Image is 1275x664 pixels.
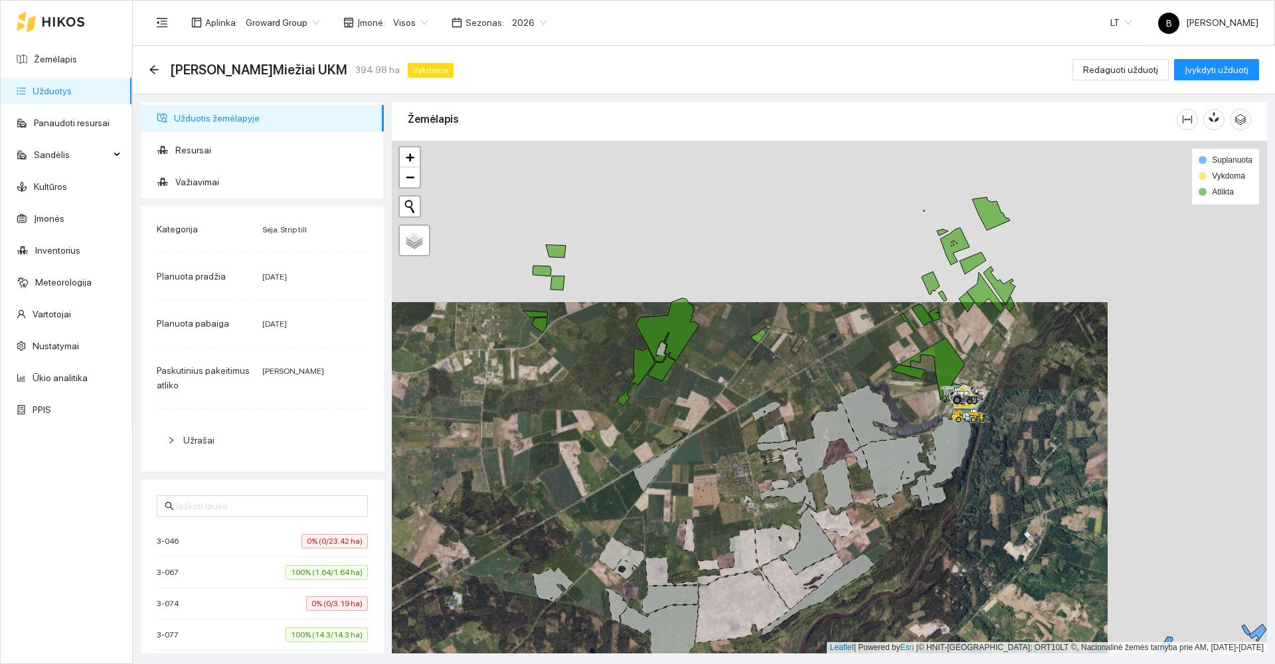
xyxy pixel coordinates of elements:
[175,169,373,195] span: Važiavimai
[157,271,226,282] span: Planuota pradžia
[286,627,368,642] span: 100% (14.3/14.3 ha)
[452,17,462,28] span: calendar
[406,149,414,165] span: +
[246,13,319,33] span: Groward Group
[400,197,420,216] button: Initiate a new search
[1177,109,1198,130] button: column-width
[262,319,287,329] span: [DATE]
[262,225,307,234] span: Sėja. Strip till
[512,13,547,33] span: 2026
[33,341,79,351] a: Nustatymai
[34,213,64,224] a: Įmonės
[1110,13,1132,33] span: LT
[157,318,229,329] span: Planuota pabaiga
[408,100,1177,138] div: Žemėlapis
[34,181,67,192] a: Kultūros
[262,367,324,376] span: [PERSON_NAME]
[406,169,414,185] span: −
[1212,155,1252,165] span: Suplanuota
[34,141,110,168] span: Sandėlis
[1174,59,1259,80] button: Įvykdyti užduotį
[157,535,185,548] span: 3-046
[35,245,80,256] a: Inventorius
[177,499,360,513] input: Ieškoti lauko
[1158,17,1258,28] span: [PERSON_NAME]
[175,137,373,163] span: Resursai
[916,643,918,652] span: |
[157,566,185,579] span: 3-067
[355,62,400,77] span: 394.98 ha
[1083,62,1158,77] span: Redaguoti užduotį
[157,224,198,234] span: Kategorija
[301,534,368,548] span: 0% (0/23.42 ha)
[357,15,385,30] span: Įmonė :
[900,643,914,652] a: Esri
[408,63,454,78] span: Vykdoma
[35,277,92,288] a: Meteorologija
[400,226,429,255] a: Layers
[1072,64,1169,75] a: Redaguoti užduotį
[33,404,51,415] a: PPIS
[1185,62,1248,77] span: Įvykdyti užduotį
[191,17,202,28] span: layout
[33,86,72,96] a: Užduotys
[1212,187,1234,197] span: Atlikta
[306,596,368,611] span: 0% (0/3.19 ha)
[262,272,287,282] span: [DATE]
[830,643,854,652] a: Leaflet
[286,565,368,580] span: 100% (1.64/1.64 ha)
[167,436,175,444] span: right
[393,13,428,33] span: Visos
[205,15,238,30] span: Aplinka :
[149,64,159,76] div: Atgal
[149,64,159,75] span: arrow-left
[157,597,185,610] span: 3-074
[827,642,1267,653] div: | Powered by © HNIT-[GEOGRAPHIC_DATA]; ORT10LT ©, Nacionalinė žemės tarnyba prie AM, [DATE]-[DATE]
[183,435,214,446] span: Užrašai
[1212,171,1245,181] span: Vykdoma
[174,105,373,131] span: Užduotis žemėlapyje
[149,9,175,36] button: menu-fold
[400,167,420,187] a: Zoom out
[157,425,368,456] div: Užrašai
[1166,13,1172,34] span: B
[156,17,168,29] span: menu-fold
[466,15,504,30] span: Sezonas :
[1177,114,1197,125] span: column-width
[157,365,250,390] span: Paskutinius pakeitimus atliko
[157,628,185,641] span: 3-077
[165,501,174,511] span: search
[400,147,420,167] a: Zoom in
[170,59,347,80] span: Sėja Ž.Miežiai UKM
[34,118,110,128] a: Panaudoti resursai
[34,54,77,64] a: Žemėlapis
[343,17,354,28] span: shop
[33,373,88,383] a: Ūkio analitika
[1072,59,1169,80] button: Redaguoti užduotį
[33,309,71,319] a: Vartotojai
